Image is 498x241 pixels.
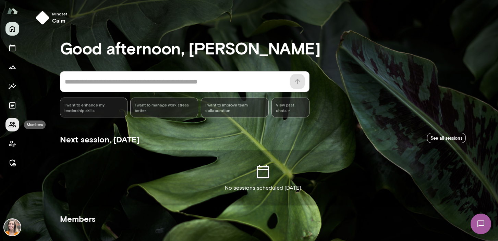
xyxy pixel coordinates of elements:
[201,98,269,117] div: I want to improve team collaboration
[5,156,19,170] button: Manage
[60,38,466,58] h3: Good afternoon, [PERSON_NAME]
[60,134,139,145] h5: Next session, [DATE]
[36,11,49,25] img: mindset
[5,99,19,112] button: Documents
[4,219,21,236] img: Carrie Kelly
[5,118,19,131] button: Members
[5,79,19,93] button: Insights
[130,98,198,117] div: I want to manage work stress better
[52,11,67,16] span: Mindset
[225,184,301,192] p: No sessions scheduled [DATE]
[205,102,264,113] span: I want to improve team collaboration
[5,137,19,151] button: Client app
[7,4,18,17] img: Mento
[64,102,123,113] span: I want to enhance my leadership skills
[271,98,309,117] span: View past chats ->
[60,213,466,224] h5: Members
[5,22,19,36] button: Home
[52,16,67,25] h6: calm
[5,41,19,55] button: Sessions
[33,8,73,27] button: Mindsetcalm
[135,102,194,113] span: I want to manage work stress better
[427,133,466,143] a: See all sessions
[5,60,19,74] button: Growth Plan
[60,98,128,117] div: I want to enhance my leadership skills
[24,120,46,129] div: Members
